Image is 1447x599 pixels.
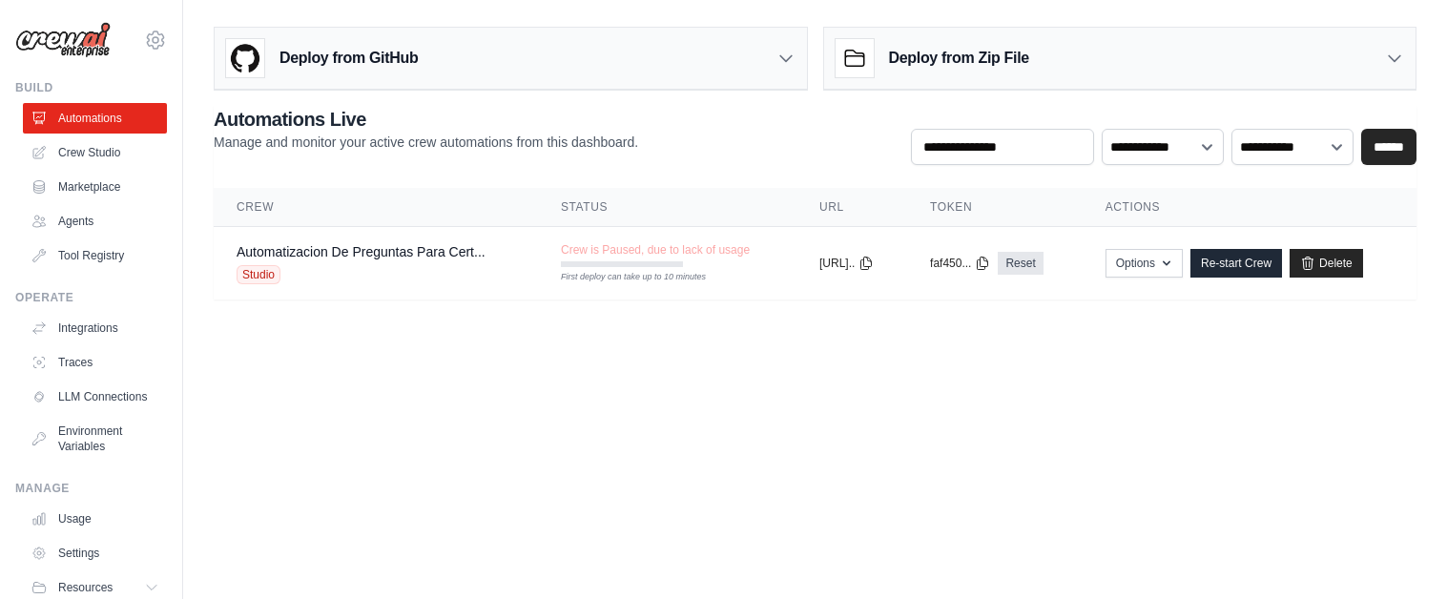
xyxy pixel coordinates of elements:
[1352,507,1447,599] iframe: Chat Widget
[23,172,167,202] a: Marketplace
[23,313,167,343] a: Integrations
[237,265,280,284] span: Studio
[15,290,167,305] div: Operate
[538,188,796,227] th: Status
[23,347,167,378] a: Traces
[214,133,638,152] p: Manage and monitor your active crew automations from this dashboard.
[1190,249,1282,278] a: Re-start Crew
[226,39,264,77] img: GitHub Logo
[23,538,167,568] a: Settings
[23,137,167,168] a: Crew Studio
[998,252,1043,275] a: Reset
[561,242,750,258] span: Crew is Paused, due to lack of usage
[279,47,418,70] h3: Deploy from GitHub
[1290,249,1363,278] a: Delete
[930,256,990,271] button: faf450...
[15,22,111,58] img: Logo
[58,580,113,595] span: Resources
[214,106,638,133] h2: Automations Live
[1106,249,1183,278] button: Options
[561,271,683,284] div: First deploy can take up to 10 minutes
[23,416,167,462] a: Environment Variables
[796,188,907,227] th: URL
[23,103,167,134] a: Automations
[23,240,167,271] a: Tool Registry
[23,504,167,534] a: Usage
[23,206,167,237] a: Agents
[23,382,167,412] a: LLM Connections
[237,244,486,259] a: Automatizacion De Preguntas Para Cert...
[907,188,1083,227] th: Token
[15,80,167,95] div: Build
[214,188,538,227] th: Crew
[15,481,167,496] div: Manage
[889,47,1029,70] h3: Deploy from Zip File
[1083,188,1416,227] th: Actions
